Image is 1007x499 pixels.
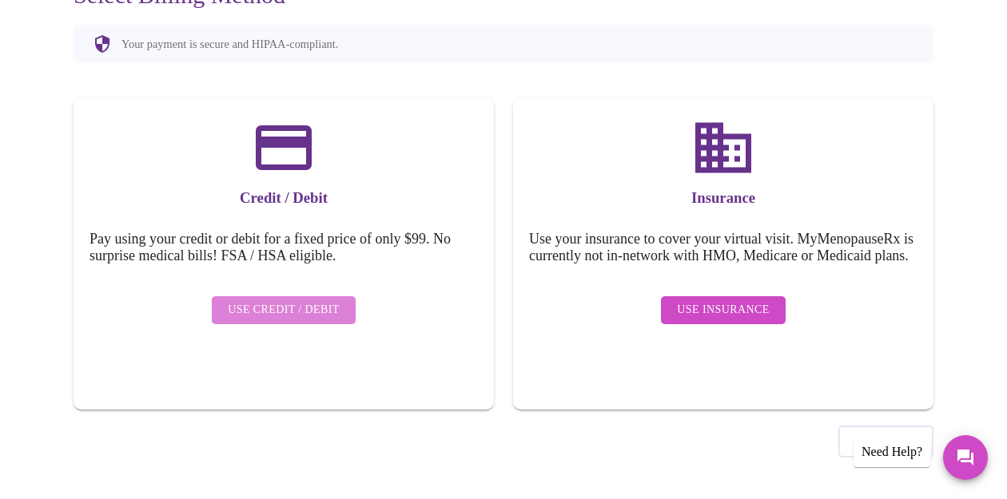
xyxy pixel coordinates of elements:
h5: Pay using your credit or debit for a fixed price of only $99. No surprise medical bills! FSA / HS... [90,231,478,264]
span: Use Insurance [677,300,769,320]
h3: Credit / Debit [90,189,478,207]
span: Previous [856,431,916,452]
button: Previous [838,426,933,457]
h3: Insurance [529,189,917,207]
p: Your payment is secure and HIPAA-compliant. [121,38,338,51]
button: Use Insurance [661,296,785,324]
div: Need Help? [854,437,930,467]
button: Use Credit / Debit [212,296,356,324]
h5: Use your insurance to cover your virtual visit. MyMenopauseRx is currently not in-network with HM... [529,231,917,264]
span: Use Credit / Debit [228,300,340,320]
button: Messages [943,435,988,480]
